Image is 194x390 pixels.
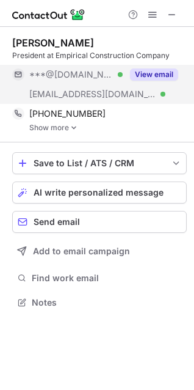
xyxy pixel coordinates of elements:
[34,217,80,227] span: Send email
[70,123,77,132] img: -
[34,158,165,168] div: Save to List / ATS / CRM
[12,294,187,311] button: Notes
[29,69,113,80] span: ***@[DOMAIN_NAME]
[34,188,163,197] span: AI write personalized message
[12,152,187,174] button: save-profile-one-click
[12,270,187,287] button: Find work email
[12,182,187,204] button: AI write personalized message
[33,246,130,256] span: Add to email campaign
[29,89,156,100] span: [EMAIL_ADDRESS][DOMAIN_NAME]
[130,68,178,81] button: Reveal Button
[12,37,94,49] div: [PERSON_NAME]
[32,297,182,308] span: Notes
[12,211,187,233] button: Send email
[29,123,187,132] a: Show more
[29,108,106,119] span: [PHONE_NUMBER]
[32,273,182,284] span: Find work email
[12,50,187,61] div: President at Empirical Construction Company
[12,240,187,262] button: Add to email campaign
[12,7,85,22] img: ContactOut v5.3.10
